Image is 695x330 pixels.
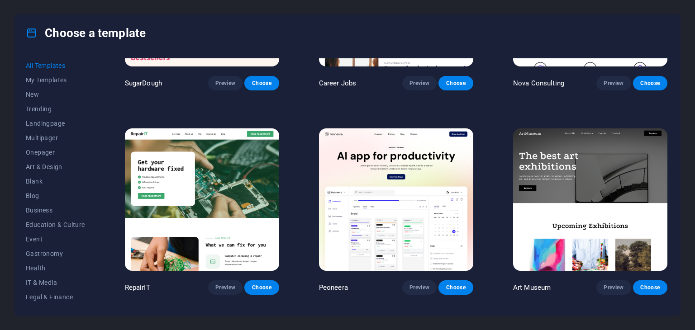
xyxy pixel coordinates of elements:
[633,76,667,90] button: Choose
[26,246,85,261] button: Gastronomy
[604,284,624,291] span: Preview
[633,280,667,295] button: Choose
[26,264,85,272] span: Health
[125,283,150,292] p: RepairIT
[319,283,348,292] p: Peoneera
[409,80,429,87] span: Preview
[125,128,279,270] img: RepairIT
[402,280,437,295] button: Preview
[26,290,85,304] button: Legal & Finance
[26,178,85,185] span: Blank
[26,58,85,73] button: All Templates
[26,145,85,160] button: Onepager
[26,192,85,199] span: Blog
[640,80,660,87] span: Choose
[446,80,466,87] span: Choose
[244,280,279,295] button: Choose
[438,76,473,90] button: Choose
[26,87,85,102] button: New
[215,80,235,87] span: Preview
[596,280,631,295] button: Preview
[446,284,466,291] span: Choose
[26,207,85,214] span: Business
[252,284,271,291] span: Choose
[26,236,85,243] span: Event
[26,120,85,127] span: Landingpage
[319,128,473,270] img: Peoneera
[26,203,85,217] button: Business
[26,217,85,232] button: Education & Culture
[640,284,660,291] span: Choose
[208,280,243,295] button: Preview
[409,284,429,291] span: Preview
[26,221,85,228] span: Education & Culture
[26,149,85,156] span: Onepager
[513,79,564,88] p: Nova Consulting
[319,79,357,88] p: Career Jobs
[26,279,85,286] span: IT & Media
[252,80,271,87] span: Choose
[26,76,85,84] span: My Templates
[26,73,85,87] button: My Templates
[26,261,85,275] button: Health
[26,275,85,290] button: IT & Media
[604,80,624,87] span: Preview
[513,283,551,292] p: Art Museum
[125,79,162,88] p: SugarDough
[26,232,85,246] button: Event
[596,76,631,90] button: Preview
[26,163,85,170] span: Art & Design
[215,284,235,291] span: Preview
[26,134,85,141] span: Multipager
[26,105,85,113] span: Trending
[26,102,85,116] button: Trending
[244,76,279,90] button: Choose
[26,131,85,145] button: Multipager
[26,174,85,189] button: Blank
[26,62,85,69] span: All Templates
[26,160,85,174] button: Art & Design
[26,116,85,131] button: Landingpage
[26,91,85,98] span: New
[402,76,437,90] button: Preview
[26,189,85,203] button: Blog
[26,293,85,301] span: Legal & Finance
[26,26,146,40] h4: Choose a template
[208,76,243,90] button: Preview
[513,128,667,270] img: Art Museum
[438,280,473,295] button: Choose
[26,250,85,257] span: Gastronomy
